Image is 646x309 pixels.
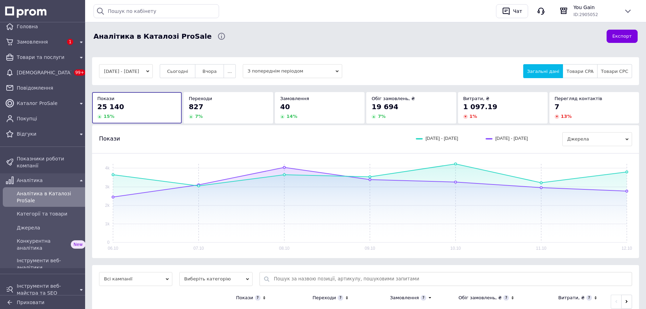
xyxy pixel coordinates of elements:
span: 15 % [104,114,114,119]
span: 25 140 [97,103,124,111]
text: 06.10 [108,246,118,251]
span: Сьогодні [167,69,188,74]
span: Витрати, ₴ [463,96,490,101]
span: Інструменти веб-аналітики [17,257,85,271]
span: ... [227,69,232,74]
span: Покупці [17,115,85,122]
span: Товари CPC [601,69,628,74]
button: [DATE] - [DATE] [99,64,153,78]
div: Замовлення [390,295,419,301]
text: 12.10 [622,246,632,251]
span: [DEMOGRAPHIC_DATA] [17,69,71,76]
span: 7 % [195,114,203,119]
span: 99+ [74,69,85,76]
span: Головна [17,23,85,30]
span: Конкурентна аналітика [17,238,68,251]
span: Аналітика в Каталозі ProSale [93,31,212,42]
span: Перегляд контактів [555,96,602,101]
span: Загальні дані [527,69,559,74]
input: Пошук по кабінету [93,4,219,18]
span: 7 % [378,114,385,119]
span: Переходи [189,96,212,101]
span: 1 % [470,114,477,119]
span: 14 % [286,114,297,119]
span: Відгуки [17,130,74,137]
button: Товари CPA [563,64,597,78]
span: Замовлення [17,38,63,45]
span: Повідомлення [17,84,85,91]
span: Покази [99,135,120,143]
text: 3k [105,184,110,189]
button: Сьогодні [160,64,196,78]
span: Вчора [202,69,217,74]
text: 10.10 [450,246,461,251]
text: 1k [105,221,110,226]
button: Товари CPC [597,64,632,78]
div: Переходи [313,295,336,301]
button: Вчора [195,64,224,78]
text: 2k [105,203,110,208]
span: Всі кампанії [99,272,172,286]
span: 40 [280,103,290,111]
text: 09.10 [365,246,375,251]
div: Покази [236,295,253,301]
span: Аналітика [17,177,74,184]
span: З попереднім періодом [243,64,342,78]
span: Товари CPA [566,69,593,74]
span: Замовлення [280,96,309,101]
text: 07.10 [193,246,204,251]
span: New [71,240,85,249]
div: Чат [512,6,524,16]
text: 11.10 [536,246,546,251]
button: ... [224,64,235,78]
span: You Gain [573,4,618,11]
span: Обіг замовлень, ₴ [371,96,415,101]
input: Пошук за назвою позиції, артикулу, пошуковими запитами [274,272,628,286]
span: Товари та послуги [17,54,74,61]
span: Приховати [17,300,44,305]
span: 19 694 [371,103,398,111]
text: 4k [105,166,110,171]
span: Джерела [562,132,632,146]
span: 13 % [561,114,572,119]
text: 08.10 [279,246,290,251]
span: 1 [67,39,73,45]
span: Виберіть категорію [179,272,253,286]
span: 827 [189,103,203,111]
div: Витрати, ₴ [558,295,585,301]
text: 0 [107,240,110,245]
div: Обіг замовлень, ₴ [458,295,502,301]
span: Каталог ProSale [17,100,74,107]
span: Аналітика в Каталозі ProSale [17,190,85,204]
span: ID: 2905052 [573,12,598,17]
button: Загальні дані [523,64,563,78]
span: Показники роботи компанії [17,155,85,169]
span: 1 097.19 [463,103,497,111]
button: Чат [496,4,528,18]
span: Інструменти веб-майстра та SEO [17,282,74,296]
button: Експорт [607,30,638,43]
span: Покази [97,96,114,101]
span: 7 [555,103,559,111]
span: Джерела [17,224,85,231]
span: Категорії та товари [17,210,85,217]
